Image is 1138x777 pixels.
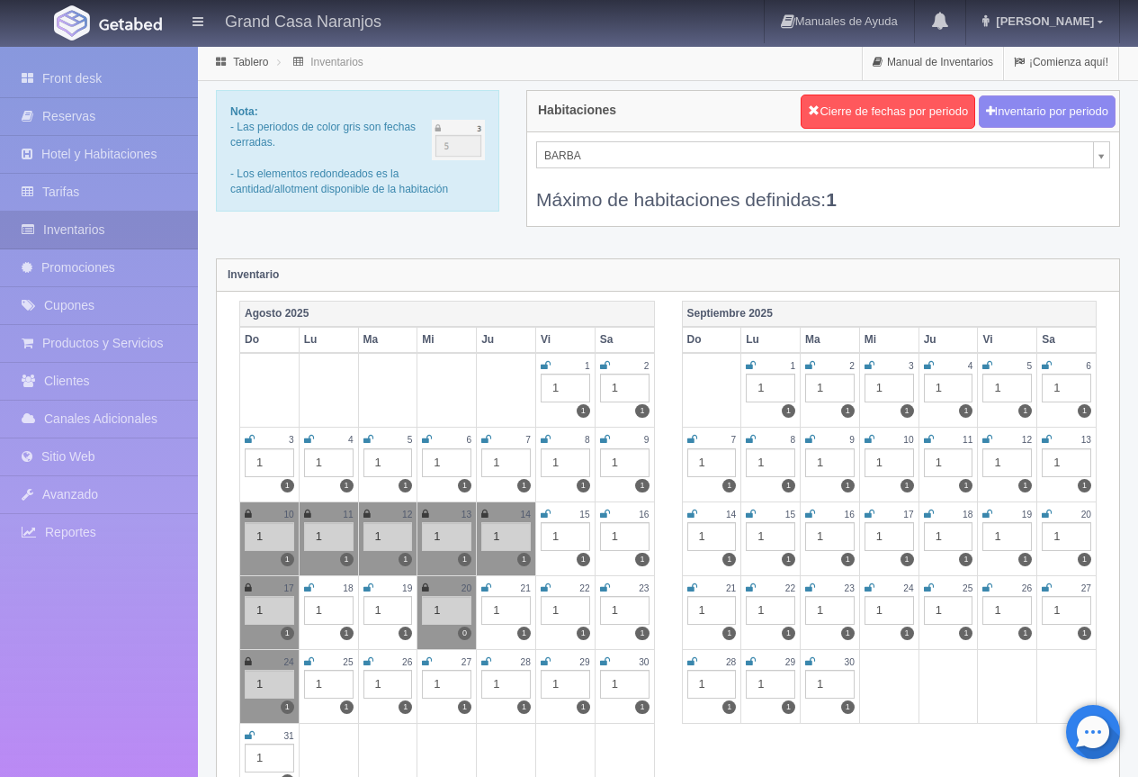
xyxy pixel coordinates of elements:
div: 1 [865,522,914,551]
small: 9 [849,435,855,445]
div: Máximo de habitaciones definidas: [536,168,1110,212]
th: Do [682,327,741,353]
label: 1 [959,404,972,418]
label: 1 [577,404,590,418]
small: 13 [461,510,471,520]
small: 6 [466,435,471,445]
th: Ju [918,327,978,353]
th: Agosto 2025 [240,301,655,327]
label: 1 [340,553,354,566]
div: 1 [924,374,973,402]
button: Cierre de fechas por periodo [801,95,975,129]
small: 17 [903,510,913,520]
div: 1 [746,448,795,477]
label: 1 [281,627,294,640]
th: Septiembre 2025 [682,301,1097,327]
div: 1 [541,596,590,625]
div: 1 [805,522,855,551]
small: 3 [289,435,294,445]
div: 1 [363,670,413,699]
th: Ju [477,327,536,353]
label: 1 [841,553,855,566]
div: 1 [1042,448,1091,477]
small: 12 [1022,435,1032,445]
small: 9 [644,435,650,445]
div: 1 [422,448,471,477]
label: 1 [1018,479,1032,492]
small: 26 [1022,583,1032,593]
small: 31 [283,731,293,741]
label: 1 [340,700,354,714]
div: 1 [746,522,795,551]
div: 1 [865,596,914,625]
label: 1 [901,627,914,640]
div: 1 [865,374,914,402]
div: 1 [924,596,973,625]
img: cutoff.png [432,120,485,160]
label: 0 [458,627,471,640]
div: 1 [600,448,650,477]
th: Sa [595,327,654,353]
div: 1 [541,670,590,699]
div: 1 [422,670,471,699]
small: 1 [790,361,795,371]
div: 1 [982,522,1032,551]
div: 1 [304,596,354,625]
small: 10 [283,510,293,520]
small: 15 [785,510,795,520]
div: - Las periodos de color gris son fechas cerradas. - Los elementos redondeados es la cantidad/allo... [216,90,499,212]
small: 11 [343,510,353,520]
label: 1 [458,479,471,492]
small: 5 [1027,361,1033,371]
small: 4 [968,361,973,371]
div: 1 [865,448,914,477]
h4: Grand Casa Naranjos [225,9,381,32]
b: Nota: [230,105,258,118]
small: 7 [731,435,737,445]
label: 1 [782,479,795,492]
label: 1 [959,627,972,640]
label: 1 [281,479,294,492]
label: 1 [841,404,855,418]
small: 22 [785,583,795,593]
small: 30 [845,657,855,667]
label: 1 [959,553,972,566]
div: 1 [304,522,354,551]
div: 1 [245,744,294,772]
label: 1 [841,700,855,714]
div: 1 [982,596,1032,625]
small: 2 [644,361,650,371]
img: Getabed [54,5,90,41]
small: 29 [579,657,589,667]
small: 4 [348,435,354,445]
span: BARBA [544,142,1086,169]
small: 12 [402,510,412,520]
div: 1 [924,448,973,477]
label: 1 [577,479,590,492]
label: 1 [722,553,736,566]
div: 1 [304,448,354,477]
small: 30 [639,657,649,667]
div: 1 [687,670,737,699]
label: 1 [399,700,412,714]
label: 1 [635,479,649,492]
label: 1 [281,700,294,714]
label: 1 [1018,553,1032,566]
label: 1 [577,700,590,714]
label: 1 [1078,553,1091,566]
th: Sa [1037,327,1097,353]
th: Mi [417,327,477,353]
div: 1 [746,374,795,402]
div: 1 [1042,596,1091,625]
div: 1 [245,448,294,477]
label: 1 [517,700,531,714]
small: 25 [963,583,972,593]
div: 1 [363,596,413,625]
small: 2 [849,361,855,371]
label: 1 [635,404,649,418]
label: 1 [458,700,471,714]
small: 22 [579,583,589,593]
small: 26 [402,657,412,667]
strong: Inventario [228,268,279,281]
label: 1 [782,627,795,640]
